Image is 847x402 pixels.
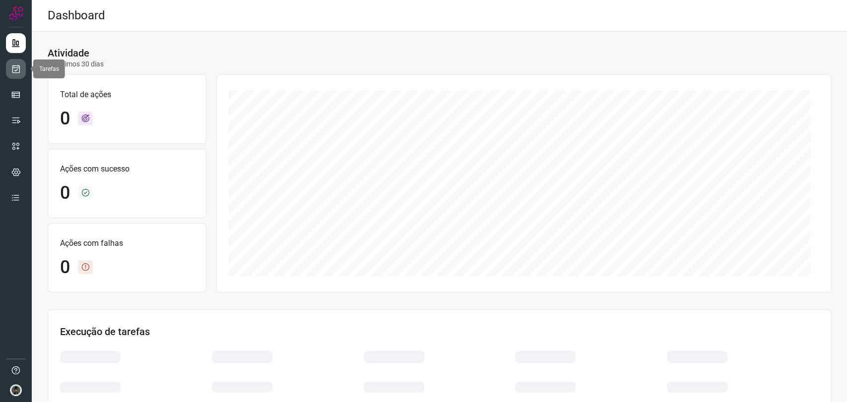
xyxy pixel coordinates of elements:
[48,8,105,23] h2: Dashboard
[60,326,819,338] h3: Execução de tarefas
[10,384,22,396] img: d44150f10045ac5288e451a80f22ca79.png
[48,59,104,69] p: Últimos 30 dias
[60,89,194,101] p: Total de ações
[48,47,89,59] h3: Atividade
[60,163,194,175] p: Ações com sucesso
[39,65,59,72] span: Tarefas
[60,182,70,204] h1: 0
[60,257,70,278] h1: 0
[60,108,70,129] h1: 0
[8,6,23,21] img: Logo
[60,237,194,249] p: Ações com falhas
